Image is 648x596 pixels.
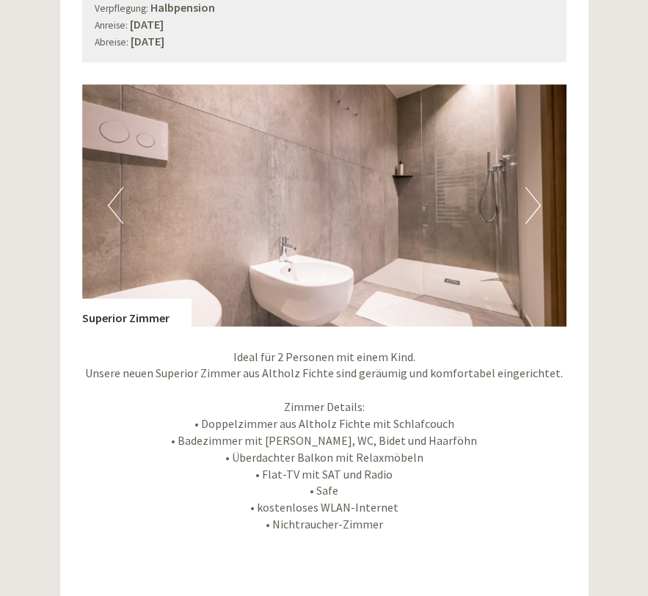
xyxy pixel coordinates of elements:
[95,19,128,32] small: Anreise:
[108,187,123,224] button: Previous
[525,187,541,224] button: Next
[131,34,164,48] b: [DATE]
[95,36,128,48] small: Abreise:
[22,43,226,54] div: Inso Sonnenheim
[11,40,233,84] div: Guten Tag, wie können wir Ihnen helfen?
[82,84,567,327] img: image
[22,71,226,81] small: 21:46
[82,349,567,533] p: Ideal für 2 Personen mit einem Kind. Unsere neuen Superior Zimmer aus Altholz Fichte sind geräumi...
[130,17,164,32] b: [DATE]
[390,382,484,413] button: Senden
[95,2,148,15] small: Verpflegung:
[197,11,287,36] div: Donnerstag
[82,299,192,327] div: Superior Zimmer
